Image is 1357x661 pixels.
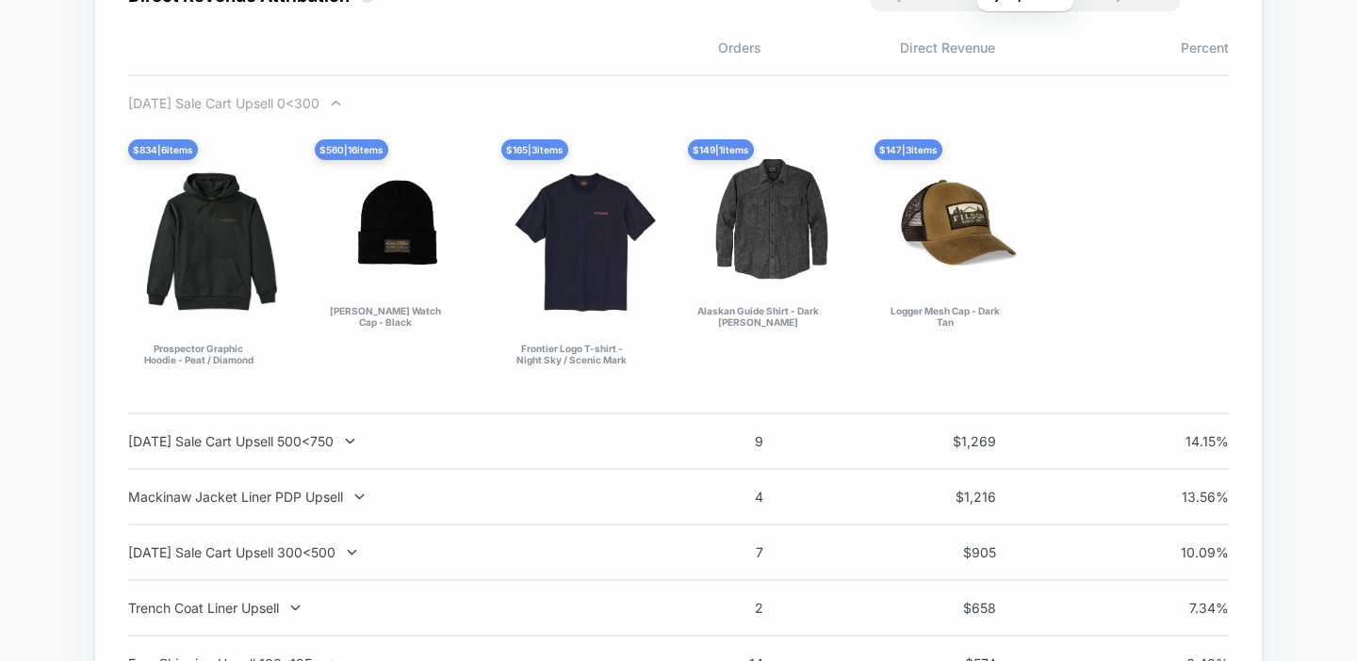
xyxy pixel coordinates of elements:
div: Logger Mesh Cap - Dark Tan [884,305,1005,328]
div: Alaskan Guide Shirt - Dark [PERSON_NAME] [697,305,819,328]
div: $ 165 | 3 items [501,139,568,160]
span: 7.34 % [1144,600,1229,616]
div: Frontier Logo T-shirt - Night Sky / Scenic Mark [511,343,632,365]
img: Alaskan Guide Shirt - Dark Heather Gray [697,149,846,298]
span: Direct Revenue [761,40,995,56]
span: $ 1,269 [911,433,996,449]
img: Frontier Logo T-shirt - Night Sky / Scenic Mark [511,149,660,335]
span: Percent [995,40,1229,56]
div: $ 149 | 1 items [688,139,754,160]
span: 2 [678,600,763,616]
span: 9 [678,433,763,449]
span: 4 [678,489,763,505]
span: 14.15 % [1144,433,1229,449]
div: $ 560 | 16 items [315,139,388,160]
div: [DATE] Sale Cart Upsell 500<750 [128,433,624,449]
img: Logger Mesh Cap - Dark Tan [884,149,1033,298]
span: $ 905 [911,544,996,560]
div: $ 147 | 3 items [875,139,942,160]
img: Ballard Watch Cap - Black [324,149,473,298]
span: $ 658 [911,600,996,616]
div: $ 834 | 6 items [128,139,198,160]
div: [DATE] Sale Cart Upsell 300<500 [128,544,624,560]
span: 10.09 % [1144,544,1229,560]
div: Prospector Graphic Hoodie - Peat / Diamond [138,343,259,365]
div: [DATE] Sale Cart Upsell 0<300 [128,95,624,111]
span: $ 1,216 [911,489,996,505]
span: 13.56 % [1144,489,1229,505]
span: Orders [528,40,761,56]
div: Trench Coat Liner Upsell [128,600,624,616]
img: Prospector Graphic Hoodie - Peat / Diamond [138,149,286,335]
span: 7 [678,544,763,560]
div: [PERSON_NAME] Watch Cap - Black [324,305,446,328]
div: Mackinaw Jacket Liner PDP Upsell [128,489,624,505]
